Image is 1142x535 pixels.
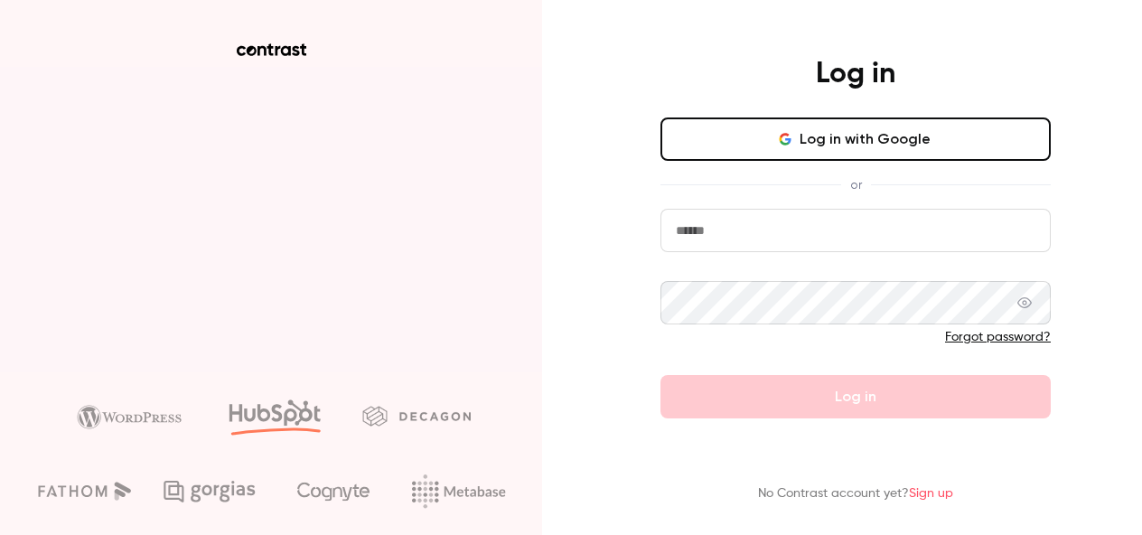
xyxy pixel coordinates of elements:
[816,56,895,92] h4: Log in
[758,484,953,503] p: No Contrast account yet?
[660,117,1051,161] button: Log in with Google
[362,406,471,426] img: decagon
[841,175,871,194] span: or
[945,331,1051,343] a: Forgot password?
[909,487,953,500] a: Sign up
